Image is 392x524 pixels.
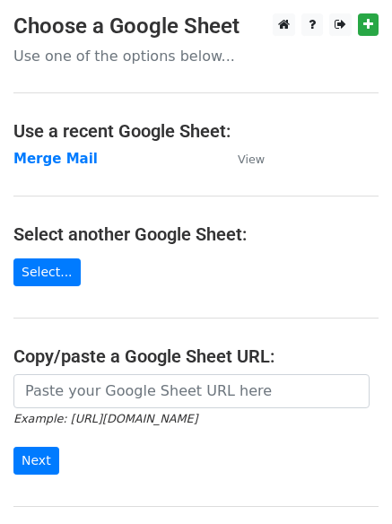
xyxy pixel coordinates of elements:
[13,345,379,367] h4: Copy/paste a Google Sheet URL:
[13,151,98,167] a: Merge Mail
[13,374,370,408] input: Paste your Google Sheet URL here
[220,151,265,167] a: View
[13,223,379,245] h4: Select another Google Sheet:
[13,258,81,286] a: Select...
[238,153,265,166] small: View
[13,120,379,142] h4: Use a recent Google Sheet:
[13,412,197,425] small: Example: [URL][DOMAIN_NAME]
[13,447,59,475] input: Next
[13,47,379,65] p: Use one of the options below...
[13,13,379,39] h3: Choose a Google Sheet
